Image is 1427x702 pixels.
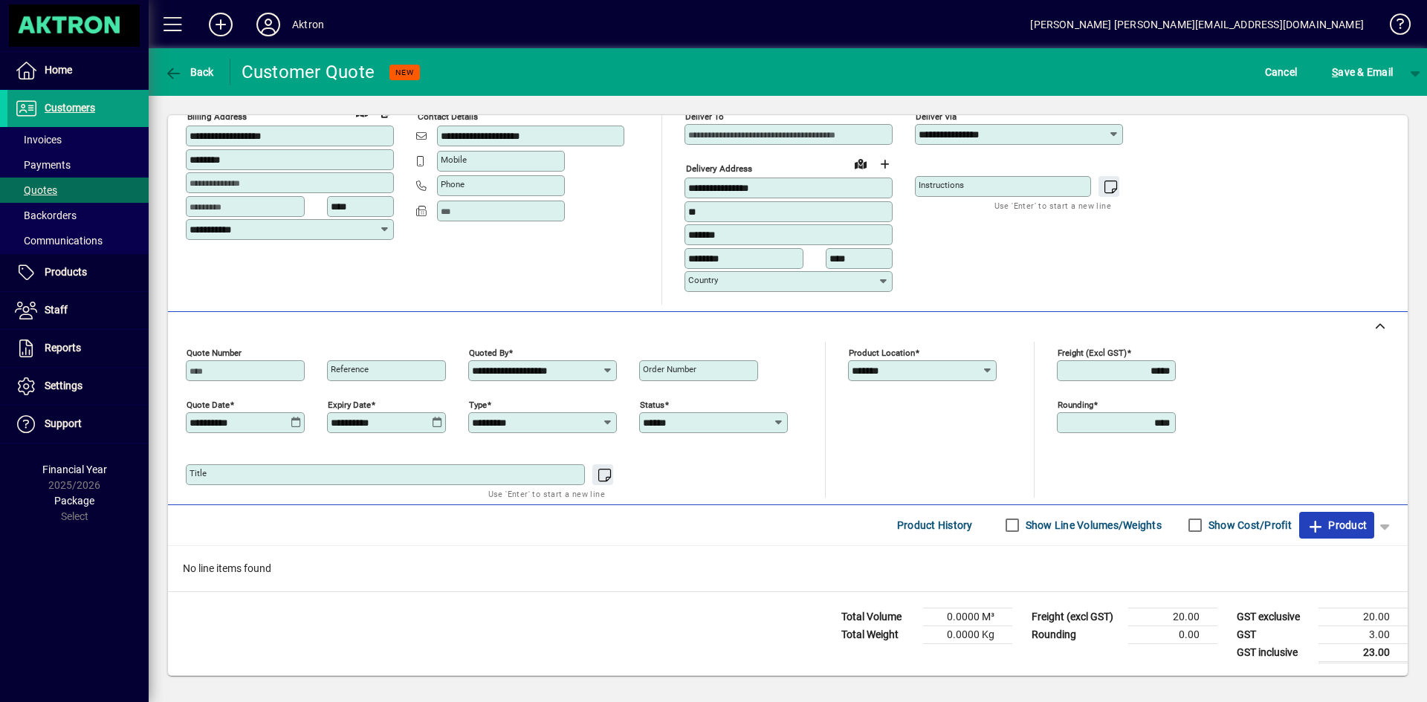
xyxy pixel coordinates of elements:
[1023,518,1162,533] label: Show Line Volumes/Weights
[1128,625,1217,643] td: 0.00
[395,68,414,77] span: NEW
[1128,608,1217,625] td: 20.00
[1229,625,1318,643] td: GST
[1318,625,1408,643] td: 3.00
[916,111,957,122] mat-label: Deliver via
[688,275,718,285] mat-label: Country
[45,64,72,76] span: Home
[168,546,1408,591] div: No line items found
[1024,608,1128,625] td: Freight (excl GST)
[1229,643,1318,662] td: GST inclusive
[1324,59,1400,85] button: Save & Email
[15,209,77,221] span: Backorders
[374,100,398,124] button: Copy to Delivery address
[923,625,1012,643] td: 0.0000 Kg
[45,417,82,429] span: Support
[1307,513,1367,537] span: Product
[643,364,696,374] mat-label: Order number
[45,380,82,391] span: Settings
[849,152,873,175] a: View on map
[7,228,149,253] a: Communications
[919,180,964,190] mat-label: Instructions
[834,608,923,625] td: Total Volume
[1206,518,1292,533] label: Show Cost/Profit
[640,399,664,409] mat-label: Status
[45,304,68,316] span: Staff
[1024,625,1128,643] td: Rounding
[161,59,218,85] button: Back
[15,134,62,146] span: Invoices
[292,13,324,36] div: Aktron
[7,152,149,178] a: Payments
[331,364,369,374] mat-label: Reference
[685,111,724,122] mat-label: Deliver To
[149,59,230,85] app-page-header-button: Back
[350,100,374,123] a: View on map
[7,368,149,405] a: Settings
[45,102,95,114] span: Customers
[7,406,149,443] a: Support
[7,254,149,291] a: Products
[1058,399,1093,409] mat-label: Rounding
[897,513,973,537] span: Product History
[923,608,1012,625] td: 0.0000 M³
[7,330,149,367] a: Reports
[441,155,467,165] mat-label: Mobile
[1318,608,1408,625] td: 20.00
[328,399,371,409] mat-label: Expiry date
[7,127,149,152] a: Invoices
[7,178,149,203] a: Quotes
[1318,643,1408,662] td: 23.00
[469,399,487,409] mat-label: Type
[7,292,149,329] a: Staff
[190,468,207,478] mat-label: Title
[187,347,242,357] mat-label: Quote number
[1299,512,1374,539] button: Product
[42,464,107,475] span: Financial Year
[994,197,1111,214] mat-hint: Use 'Enter' to start a new line
[45,342,81,354] span: Reports
[242,60,375,84] div: Customer Quote
[441,179,465,189] mat-label: Phone
[1058,347,1127,357] mat-label: Freight (excl GST)
[54,495,94,507] span: Package
[15,184,57,196] span: Quotes
[1229,608,1318,625] td: GST exclusive
[1379,3,1408,51] a: Knowledge Base
[1265,60,1298,84] span: Cancel
[1332,60,1393,84] span: ave & Email
[891,512,979,539] button: Product History
[1332,66,1338,78] span: S
[245,11,292,38] button: Profile
[45,266,87,278] span: Products
[488,485,605,502] mat-hint: Use 'Enter' to start a new line
[1261,59,1301,85] button: Cancel
[15,235,103,247] span: Communications
[469,347,508,357] mat-label: Quoted by
[7,203,149,228] a: Backorders
[15,159,71,171] span: Payments
[834,625,923,643] td: Total Weight
[1030,13,1364,36] div: [PERSON_NAME] [PERSON_NAME][EMAIL_ADDRESS][DOMAIN_NAME]
[873,152,896,176] button: Choose address
[7,52,149,89] a: Home
[164,66,214,78] span: Back
[849,347,915,357] mat-label: Product location
[187,399,230,409] mat-label: Quote date
[197,11,245,38] button: Add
